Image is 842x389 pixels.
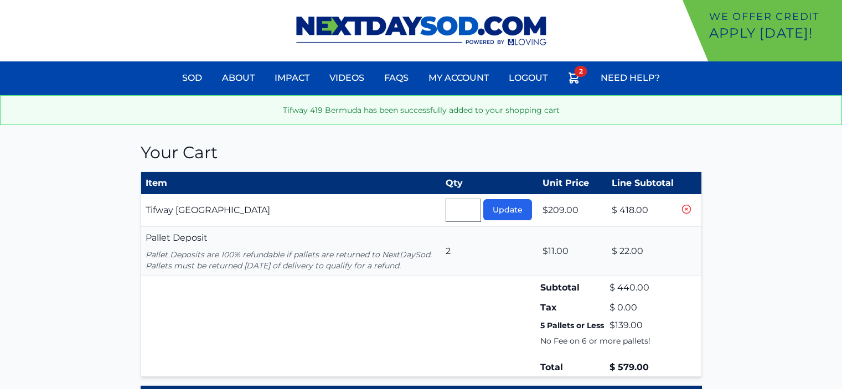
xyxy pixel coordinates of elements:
td: Tax [538,299,607,317]
p: Pallet Deposits are 100% refundable if pallets are returned to NextDaySod. Pallets must be return... [146,249,437,271]
a: My Account [422,65,495,91]
td: 5 Pallets or Less [538,317,607,334]
td: Subtotal [538,276,607,299]
p: No Fee on 6 or more pallets! [540,335,678,346]
td: $209.00 [538,194,607,227]
td: Total [538,359,607,377]
button: Update [483,199,532,220]
a: FAQs [378,65,415,91]
a: Videos [323,65,371,91]
th: Qty [441,172,538,195]
a: Sod [175,65,209,91]
td: Pallet Deposit [141,227,441,276]
th: Unit Price [538,172,607,195]
td: $ 22.00 [607,227,679,276]
td: Tifway [GEOGRAPHIC_DATA] [141,194,441,227]
h1: Your Cart [141,143,702,163]
td: $ 440.00 [607,276,679,299]
td: $ 0.00 [607,299,679,317]
a: Need Help? [594,65,667,91]
td: $ 579.00 [607,359,679,377]
a: Logout [502,65,554,91]
p: Tifway 419 Bermuda has been successfully added to your shopping cart [9,105,833,116]
a: Impact [268,65,316,91]
span: 2 [575,66,587,77]
p: Apply [DATE]! [709,24,838,42]
td: $ 418.00 [607,194,679,227]
th: Item [141,172,441,195]
td: $11.00 [538,227,607,276]
p: We offer Credit [709,9,838,24]
a: 2 [561,65,587,95]
a: About [215,65,261,91]
th: Line Subtotal [607,172,679,195]
td: $139.00 [607,317,679,334]
td: 2 [441,227,538,276]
